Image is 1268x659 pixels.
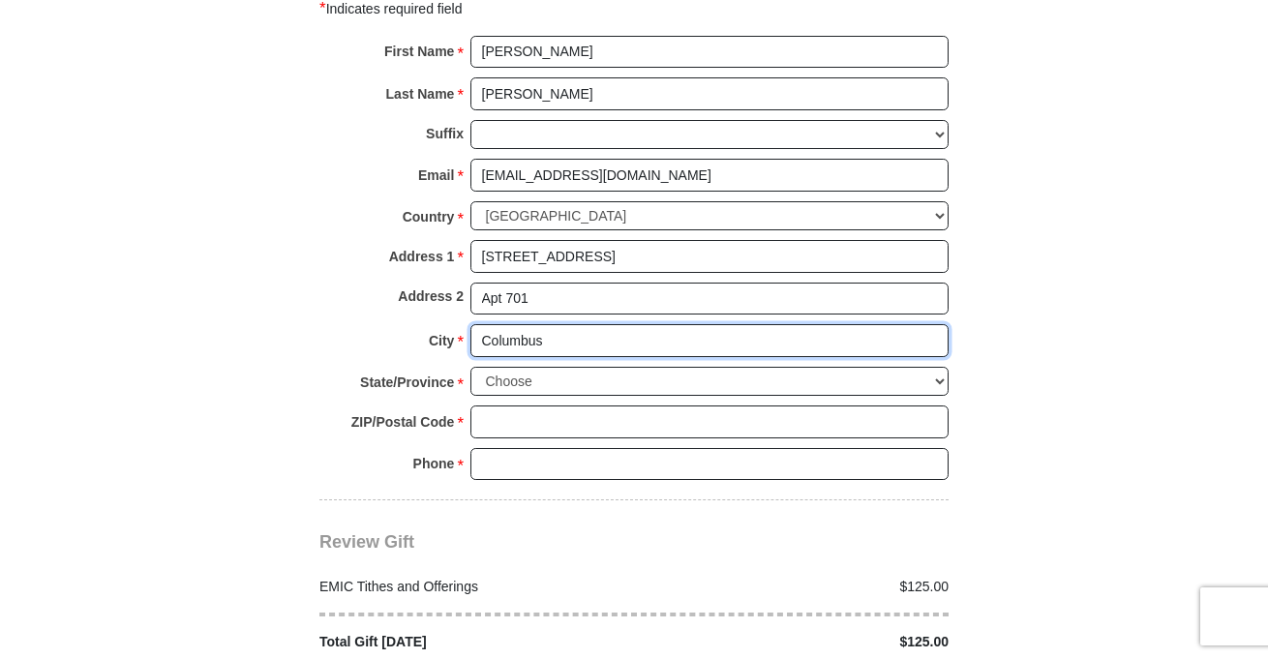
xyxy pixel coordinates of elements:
[319,532,414,552] span: Review Gift
[634,577,959,597] div: $125.00
[386,80,455,107] strong: Last Name
[389,243,455,270] strong: Address 1
[310,577,635,597] div: EMIC Tithes and Offerings
[360,369,454,396] strong: State/Province
[351,408,455,435] strong: ZIP/Postal Code
[398,283,464,310] strong: Address 2
[426,120,464,147] strong: Suffix
[634,632,959,652] div: $125.00
[384,38,454,65] strong: First Name
[413,450,455,477] strong: Phone
[418,162,454,189] strong: Email
[429,327,454,354] strong: City
[403,203,455,230] strong: Country
[310,632,635,652] div: Total Gift [DATE]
